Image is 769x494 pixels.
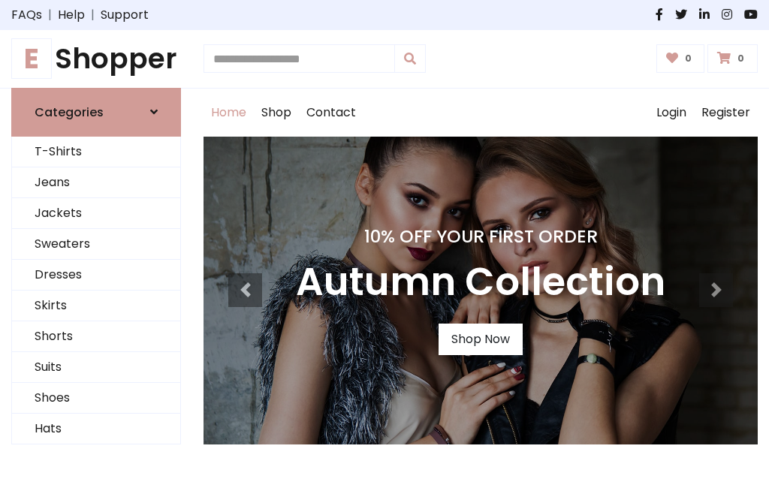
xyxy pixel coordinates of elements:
h6: Categories [35,105,104,119]
a: Shop [254,89,299,137]
span: 0 [734,52,748,65]
span: 0 [681,52,695,65]
a: Register [694,89,758,137]
a: Shop Now [439,324,523,355]
h3: Autumn Collection [296,259,665,306]
a: Contact [299,89,363,137]
span: | [42,6,58,24]
a: FAQs [11,6,42,24]
a: Sweaters [12,229,180,260]
a: Suits [12,352,180,383]
h4: 10% Off Your First Order [296,226,665,247]
a: Login [649,89,694,137]
a: Home [204,89,254,137]
a: EShopper [11,42,181,76]
a: Support [101,6,149,24]
a: Dresses [12,260,180,291]
a: Jackets [12,198,180,229]
a: Shoes [12,383,180,414]
a: Shorts [12,321,180,352]
a: 0 [656,44,705,73]
a: Categories [11,88,181,137]
a: Skirts [12,291,180,321]
h1: Shopper [11,42,181,76]
span: E [11,38,52,79]
a: Hats [12,414,180,444]
a: T-Shirts [12,137,180,167]
a: Help [58,6,85,24]
a: 0 [707,44,758,73]
a: Jeans [12,167,180,198]
span: | [85,6,101,24]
